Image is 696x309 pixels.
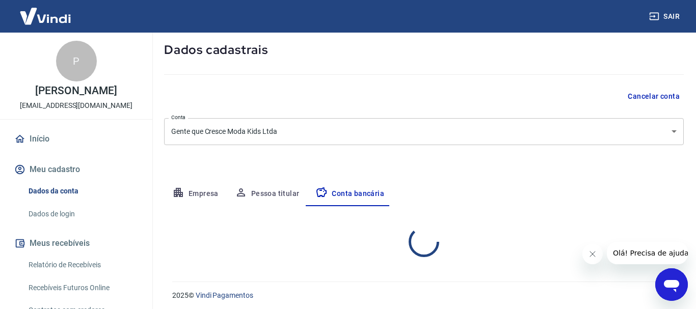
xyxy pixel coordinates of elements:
[164,182,227,206] button: Empresa
[655,268,688,301] iframe: Botão para abrir a janela de mensagens
[164,118,684,145] div: Gente que Cresce Moda Kids Ltda
[12,128,140,150] a: Início
[20,100,132,111] p: [EMAIL_ADDRESS][DOMAIN_NAME]
[172,290,672,301] p: 2025 ©
[24,277,140,298] a: Recebíveis Futuros Online
[227,182,308,206] button: Pessoa titular
[6,7,86,15] span: Olá! Precisa de ajuda?
[24,181,140,202] a: Dados da conta
[12,1,78,32] img: Vindi
[196,291,253,299] a: Vindi Pagamentos
[607,242,688,264] iframe: Mensagem da empresa
[24,204,140,224] a: Dados de login
[56,41,97,81] div: P
[164,42,684,58] h5: Dados cadastrais
[24,255,140,275] a: Relatório de Recebíveis
[647,7,684,26] button: Sair
[35,86,117,96] p: [PERSON_NAME]
[171,114,185,121] label: Conta
[307,182,392,206] button: Conta bancária
[12,232,140,255] button: Meus recebíveis
[624,87,684,106] button: Cancelar conta
[582,244,603,264] iframe: Fechar mensagem
[12,158,140,181] button: Meu cadastro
